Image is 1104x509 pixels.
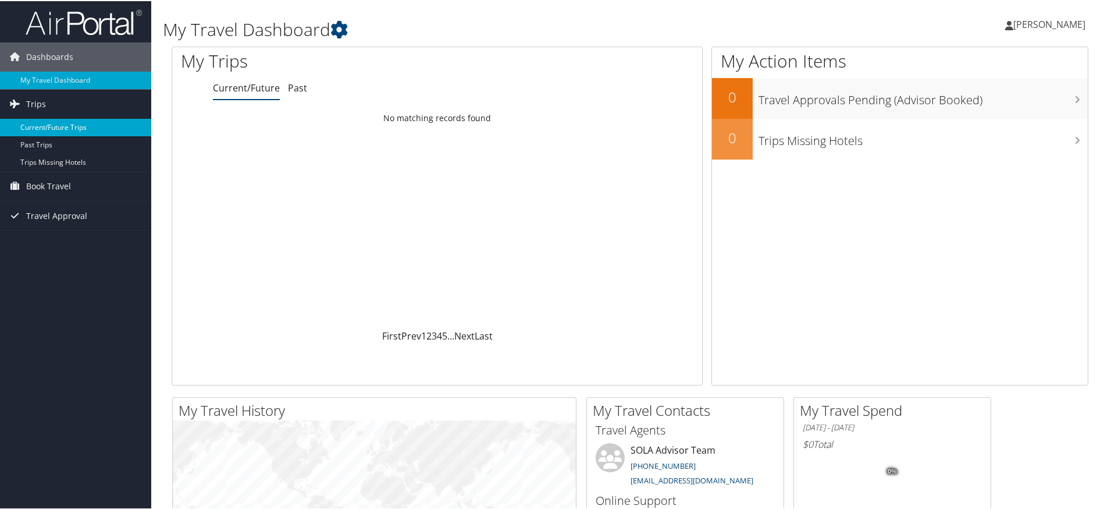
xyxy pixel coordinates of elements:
h3: Travel Approvals Pending (Advisor Booked) [758,85,1088,107]
span: Book Travel [26,171,71,200]
h1: My Travel Dashboard [163,16,786,41]
h6: Total [803,437,982,450]
h1: My Trips [181,48,472,72]
a: Prev [401,328,421,341]
h2: My Travel Contacts [593,400,784,419]
h1: My Action Items [712,48,1088,72]
span: $0 [803,437,813,450]
h3: Travel Agents [596,421,775,437]
h2: My Travel Spend [800,400,991,419]
a: 0Trips Missing Hotels [712,118,1088,158]
h2: 0 [712,86,753,106]
td: No matching records found [172,107,702,128]
a: 5 [442,328,447,341]
h3: Online Support [596,492,775,508]
li: SOLA Advisor Team [590,442,781,490]
h2: My Travel History [179,400,576,419]
h2: 0 [712,127,753,147]
span: [PERSON_NAME] [1013,17,1085,30]
a: 4 [437,328,442,341]
a: Last [475,328,493,341]
tspan: 0% [888,467,897,474]
span: Trips [26,89,46,118]
a: [EMAIL_ADDRESS][DOMAIN_NAME] [631,474,753,485]
img: airportal-logo.png [26,8,142,35]
a: 1 [421,328,426,341]
h3: Trips Missing Hotels [758,126,1088,148]
a: Past [288,80,307,93]
a: [PHONE_NUMBER] [631,459,696,470]
a: First [382,328,401,341]
a: Current/Future [213,80,280,93]
a: Next [454,328,475,341]
span: Travel Approval [26,200,87,229]
h6: [DATE] - [DATE] [803,421,982,432]
span: … [447,328,454,341]
a: 3 [432,328,437,341]
a: 2 [426,328,432,341]
a: [PERSON_NAME] [1005,6,1097,41]
span: Dashboards [26,41,73,70]
a: 0Travel Approvals Pending (Advisor Booked) [712,77,1088,118]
